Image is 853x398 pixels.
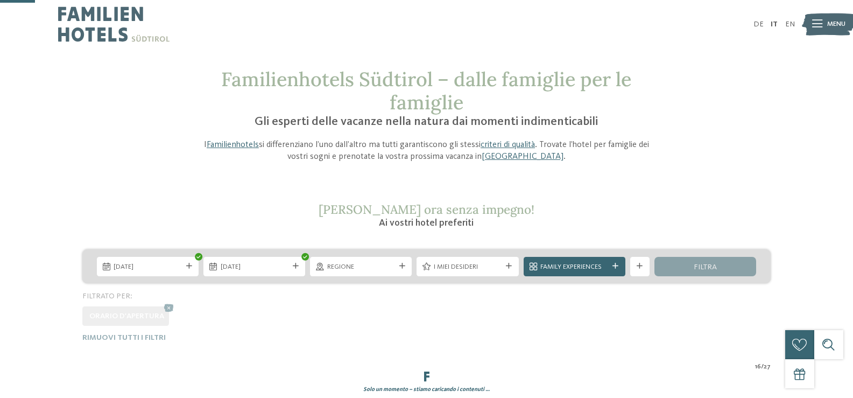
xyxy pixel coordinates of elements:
[75,386,778,394] div: Solo un momento – stiamo caricando i contenuti …
[255,116,598,128] span: Gli esperti delle vacanze nella natura dai momenti indimenticabili
[482,152,563,161] a: [GEOGRAPHIC_DATA]
[540,262,608,272] span: Family Experiences
[379,218,474,228] span: Ai vostri hotel preferiti
[319,201,534,217] span: [PERSON_NAME] ora senza impegno!
[221,262,288,272] span: [DATE]
[827,19,845,29] span: Menu
[755,362,761,372] span: 16
[764,362,771,372] span: 27
[753,20,764,28] a: DE
[114,262,181,272] span: [DATE]
[327,262,395,272] span: Regione
[761,362,764,372] span: /
[785,20,795,28] a: EN
[481,141,535,149] a: criteri di qualità
[196,139,657,163] p: I si differenziano l’uno dall’altro ma tutti garantiscono gli stessi . Trovate l’hotel per famigl...
[207,141,259,149] a: Familienhotels
[221,67,631,115] span: Familienhotels Südtirol – dalle famiglie per le famiglie
[771,20,778,28] a: IT
[434,262,502,272] span: I miei desideri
